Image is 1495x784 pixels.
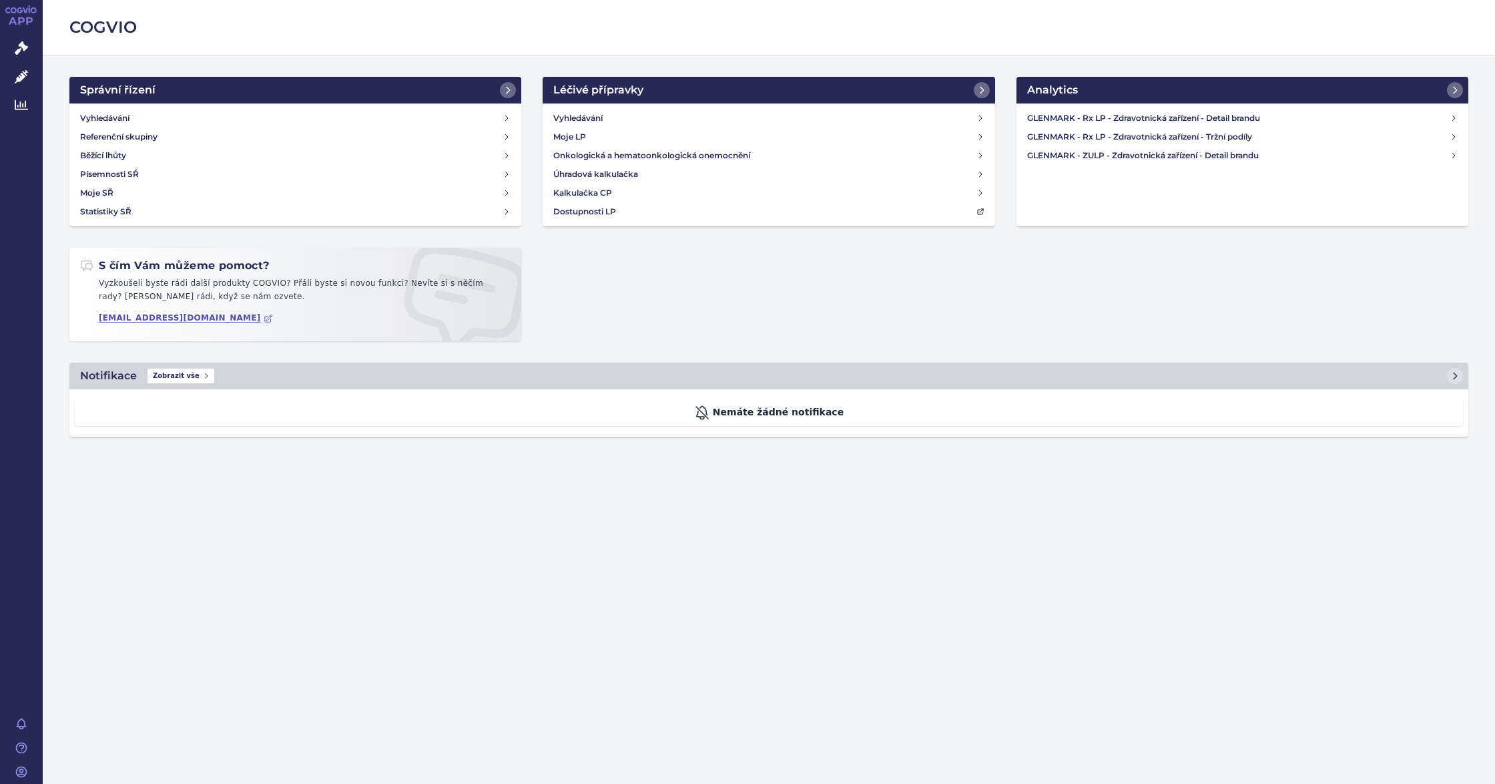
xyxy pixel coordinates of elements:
[553,149,750,162] h4: Onkologická a hematoonkologická onemocnění
[80,205,131,218] h4: Statistiky SŘ
[553,205,616,218] h4: Dostupnosti LP
[548,128,989,146] a: Moje LP
[548,184,989,202] a: Kalkulačka CP
[80,149,126,162] h4: Běžící lhůty
[1022,128,1463,146] a: GLENMARK - Rx LP - Zdravotnická zařízení - Tržní podíly
[69,363,1468,389] a: NotifikaceZobrazit vše
[553,112,603,125] h4: Vyhledávání
[548,146,989,165] a: Onkologická a hematoonkologická onemocnění
[69,77,521,104] a: Správní řízení
[147,369,214,383] span: Zobrazit vše
[75,400,1463,426] div: Nemáte žádné notifikace
[80,112,129,125] h4: Vyhledávání
[75,128,516,146] a: Referenční skupiny
[75,184,516,202] a: Moje SŘ
[543,77,994,104] a: Léčivé přípravky
[553,186,612,200] h4: Kalkulačka CP
[1027,130,1450,144] h4: GLENMARK - Rx LP - Zdravotnická zařízení - Tržní podíly
[553,168,638,181] h4: Úhradová kalkulačka
[80,368,137,384] h2: Notifikace
[1016,77,1468,104] a: Analytics
[548,165,989,184] a: Úhradová kalkulačka
[80,130,158,144] h4: Referenční skupiny
[553,82,643,98] h2: Léčivé přípravky
[548,109,989,128] a: Vyhledávání
[75,202,516,221] a: Statistiky SŘ
[1027,82,1078,98] h2: Analytics
[80,82,156,98] h2: Správní řízení
[1027,112,1450,125] h4: GLENMARK - Rx LP - Zdravotnická zařízení - Detail brandu
[69,16,1468,39] h2: COGVIO
[75,109,516,128] a: Vyhledávání
[80,258,270,273] h2: S čím Vám můžeme pomoct?
[548,202,989,221] a: Dostupnosti LP
[75,165,516,184] a: Písemnosti SŘ
[80,168,139,181] h4: Písemnosti SŘ
[99,313,273,323] a: [EMAIL_ADDRESS][DOMAIN_NAME]
[1022,109,1463,128] a: GLENMARK - Rx LP - Zdravotnická zařízení - Detail brandu
[1022,146,1463,165] a: GLENMARK - ZULP - Zdravotnická zařízení - Detail brandu
[75,146,516,165] a: Běžící lhůty
[553,130,586,144] h4: Moje LP
[80,277,511,309] p: Vyzkoušeli byste rádi další produkty COGVIO? Přáli byste si novou funkci? Nevíte si s něčím rady?...
[1027,149,1450,162] h4: GLENMARK - ZULP - Zdravotnická zařízení - Detail brandu
[80,186,113,200] h4: Moje SŘ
